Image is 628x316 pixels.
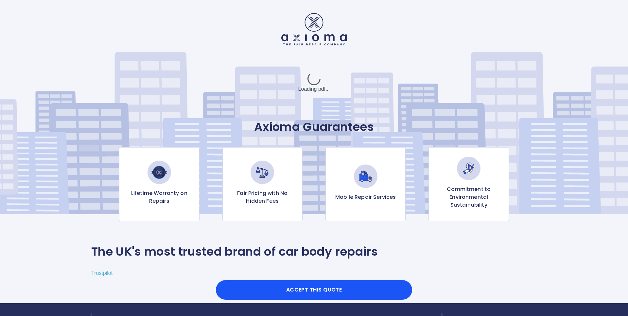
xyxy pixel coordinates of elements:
p: Fair Pricing with No Hidden Fees [228,189,297,205]
img: Lifetime Warranty on Repairs [148,161,171,184]
img: Logo [281,13,347,45]
p: Mobile Repair Services [335,193,396,201]
button: Accept this Quote [216,280,412,300]
a: Trustpilot [91,270,113,276]
div: Loading pdf... [265,66,363,99]
img: Mobile Repair Services [354,165,377,188]
img: Fair Pricing with No Hidden Fees [251,161,274,184]
p: The UK's most trusted brand of car body repairs [91,245,378,259]
p: Lifetime Warranty on Repairs [125,189,194,205]
p: Axioma Guarantees [91,120,537,134]
p: Commitment to Environmental Sustainability [434,185,503,209]
img: Commitment to Environmental Sustainability [457,157,480,180]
